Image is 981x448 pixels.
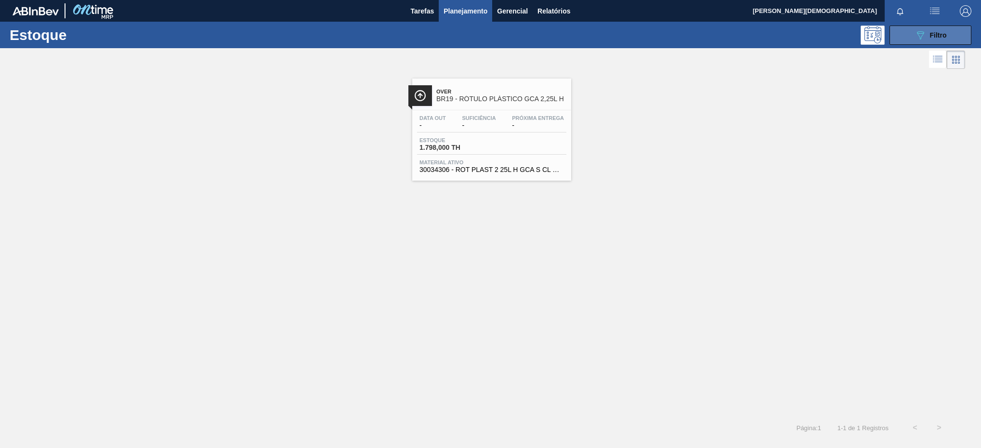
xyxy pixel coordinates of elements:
img: Logout [960,5,971,17]
span: 1 - 1 de 1 Registros [836,424,889,432]
span: Planejamento [444,5,487,17]
button: Notificações [885,4,916,18]
span: - [462,122,496,129]
h1: Estoque [10,29,155,40]
button: > [927,416,951,440]
span: 1.798,000 TH [419,144,487,151]
span: - [419,122,446,129]
span: Data out [419,115,446,121]
img: userActions [929,5,941,17]
span: Relatórios [537,5,570,17]
span: BR19 - RÓTULO PLÁSTICO GCA 2,25L H [436,95,566,103]
div: Visão em Lista [929,51,947,69]
span: Suficiência [462,115,496,121]
button: < [903,416,927,440]
span: Gerencial [497,5,528,17]
span: Filtro [930,31,947,39]
span: Tarefas [410,5,434,17]
a: ÍconeOverBR19 - RÓTULO PLÁSTICO GCA 2,25L HData out-Suficiência-Próxima Entrega-Estoque1.798,000 ... [405,71,576,181]
span: Material ativo [419,159,564,165]
img: Ícone [414,90,426,102]
span: Página : 1 [797,424,821,432]
span: Over [436,89,566,94]
div: Visão em Cards [947,51,965,69]
span: Próxima Entrega [512,115,564,121]
span: Estoque [419,137,487,143]
img: TNhmsLtSVTkK8tSr43FrP2fwEKptu5GPRR3wAAAABJRU5ErkJggg== [13,7,59,15]
span: - [512,122,564,129]
div: Pogramando: nenhum usuário selecionado [861,26,885,45]
button: Filtro [889,26,971,45]
span: 30034306 - ROT PLAST 2 25L H GCA S CL NIV25 [419,166,564,173]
